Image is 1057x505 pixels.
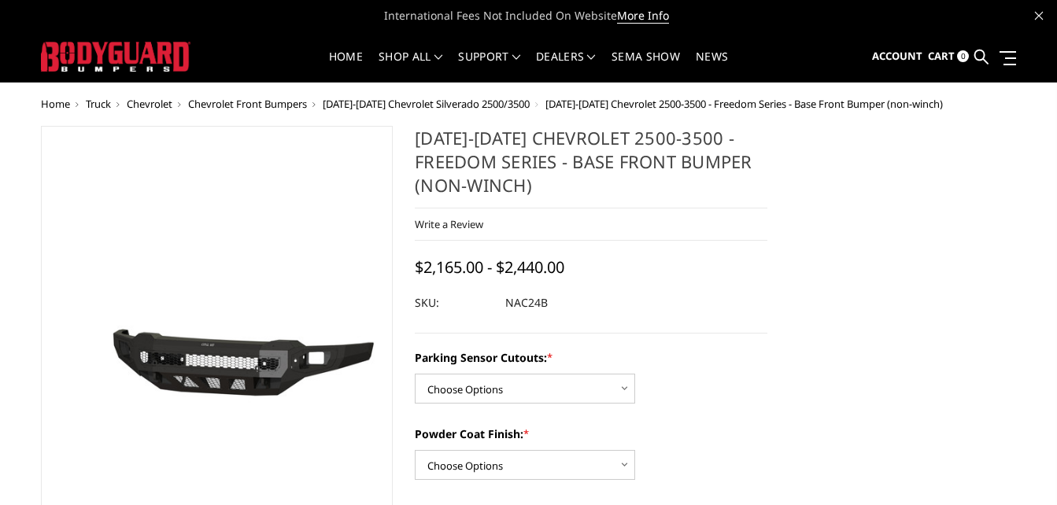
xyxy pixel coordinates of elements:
dd: NAC24B [505,289,548,317]
dt: SKU: [415,289,493,317]
span: $2,165.00 - $2,440.00 [415,256,564,278]
a: Account [872,35,922,78]
h1: [DATE]-[DATE] Chevrolet 2500-3500 - Freedom Series - Base Front Bumper (non-winch) [415,126,767,208]
a: Dealers [536,51,596,82]
img: BODYGUARD BUMPERS [41,42,190,71]
a: Truck [86,97,111,111]
a: shop all [379,51,442,82]
a: Home [329,51,363,82]
span: Cart [928,49,955,63]
a: More Info [617,8,669,24]
span: 0 [957,50,969,62]
span: [DATE]-[DATE] Chevrolet 2500-3500 - Freedom Series - Base Front Bumper (non-winch) [545,97,943,111]
a: [DATE]-[DATE] Chevrolet Silverado 2500/3500 [323,97,530,111]
a: Chevrolet Front Bumpers [188,97,307,111]
label: Powder Coat Finish: [415,426,767,442]
label: Parking Sensor Cutouts: [415,349,767,366]
a: Support [458,51,520,82]
a: Cart 0 [928,35,969,78]
a: Write a Review [415,217,483,231]
a: Chevrolet [127,97,172,111]
a: Home [41,97,70,111]
span: Account [872,49,922,63]
a: SEMA Show [612,51,680,82]
a: News [696,51,728,82]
